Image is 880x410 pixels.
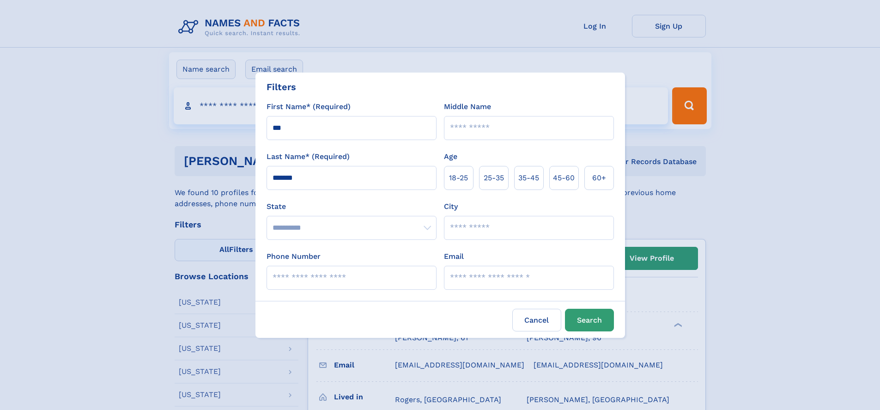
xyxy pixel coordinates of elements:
[484,172,504,184] span: 25‑35
[449,172,468,184] span: 18‑25
[518,172,539,184] span: 35‑45
[444,201,458,212] label: City
[267,151,350,162] label: Last Name* (Required)
[444,101,491,112] label: Middle Name
[444,151,457,162] label: Age
[267,80,296,94] div: Filters
[267,251,321,262] label: Phone Number
[267,201,437,212] label: State
[565,309,614,331] button: Search
[444,251,464,262] label: Email
[512,309,561,331] label: Cancel
[592,172,606,184] span: 60+
[553,172,575,184] span: 45‑60
[267,101,351,112] label: First Name* (Required)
